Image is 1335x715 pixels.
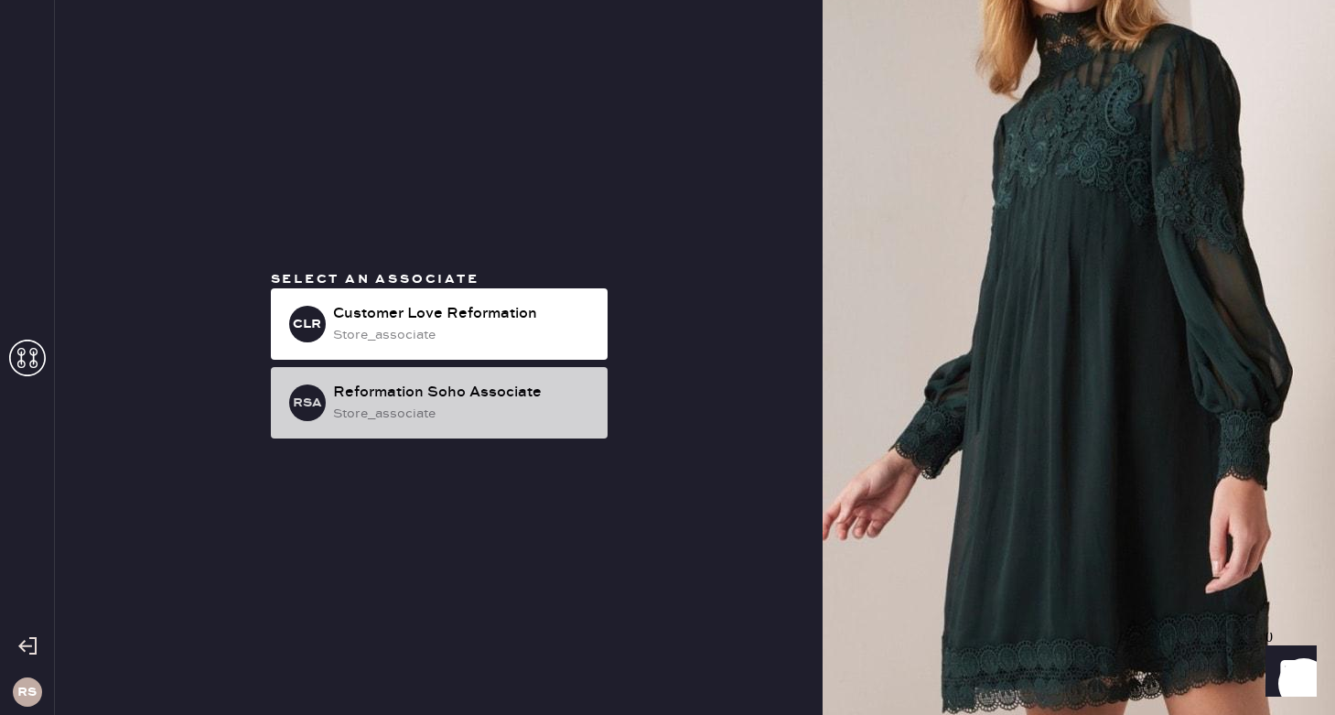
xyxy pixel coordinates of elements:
div: store_associate [333,404,593,424]
span: Select an associate [271,271,479,287]
h3: RS [17,686,37,699]
iframe: Front Chat [1248,633,1327,711]
div: store_associate [333,325,593,345]
div: Reformation Soho Associate [333,382,593,404]
div: Customer Love Reformation [333,303,593,325]
h3: RSA [293,396,322,409]
h3: CLR [293,318,321,330]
